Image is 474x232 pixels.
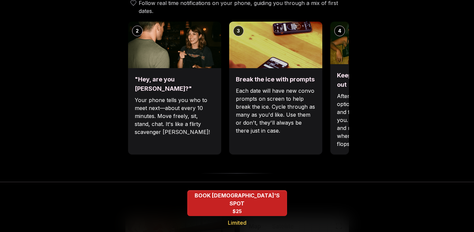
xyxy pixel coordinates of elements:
[135,96,215,136] p: Your phone tells you who to meet next—about every 10 minutes. Move freely, sit, stand, chat. It's...
[236,87,316,135] p: Each date will have new convo prompts on screen to help break the ice. Cycle through as many as y...
[337,92,417,148] p: After each date, you'll have the option to jot down quick notes and first impressions. Just for y...
[233,208,242,215] span: $25
[135,75,215,93] h3: "Hey, are you [PERSON_NAME]?"
[228,219,246,227] span: Limited
[236,75,316,84] h3: Break the ice with prompts
[128,22,221,68] img: "Hey, are you Max?"
[132,26,143,36] div: 2
[330,22,423,64] img: Keep track of who stood out
[187,190,287,216] button: BOOK QUEER WOMEN'S SPOT - Limited
[187,191,287,207] span: BOOK [DEMOGRAPHIC_DATA]'S SPOT
[337,71,417,89] h3: Keep track of who stood out
[229,22,322,68] img: Break the ice with prompts
[334,26,345,36] div: 4
[233,26,244,36] div: 3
